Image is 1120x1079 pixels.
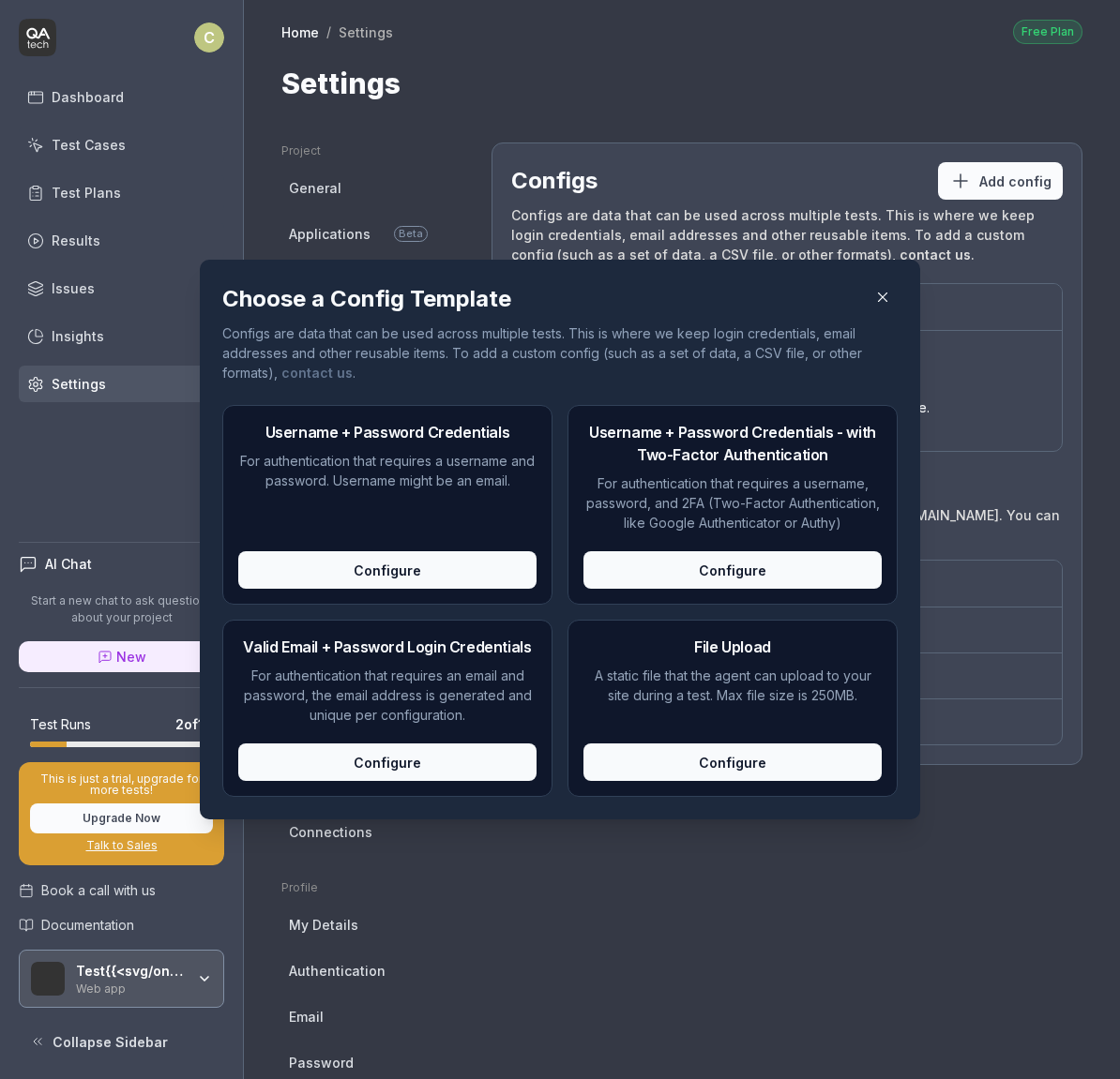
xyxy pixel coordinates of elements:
h2: Username + Password Credentials [238,421,537,443]
p: For authentication that requires a username and password. Username might be an email. [238,451,537,490]
a: contact us [281,365,353,381]
div: Configure [583,551,882,589]
button: Username + Password Credentials - with Two-Factor AuthenticationFor authentication that requires ... [568,405,898,605]
div: Configure [238,743,537,781]
p: For authentication that requires a username, password, and 2FA (Two-Factor Authentication, like G... [583,473,882,532]
button: Close Modal [868,282,898,312]
div: Configure [238,551,537,589]
div: Choose a Config Template [222,282,860,316]
h2: File Upload [583,636,882,658]
p: Configs are data that can be used across multiple tests. This is where we keep login credentials,... [222,323,898,382]
p: A static file that the agent can upload to your site during a test. Max file size is 250MB. [583,666,882,705]
h2: Valid Email + Password Login Credentials [238,636,537,658]
button: Valid Email + Password Login CredentialsFor authentication that requires an email and password, t... [222,620,552,797]
div: Configure [583,743,882,781]
button: Username + Password CredentialsFor authentication that requires a username and password. Username... [222,405,552,605]
button: File UploadA static file that the agent can upload to your site during a test. Max file size is 2... [568,620,898,797]
h2: Username + Password Credentials - with Two-Factor Authentication [583,421,882,466]
p: For authentication that requires an email and password, the email address is generated and unique... [238,666,537,725]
